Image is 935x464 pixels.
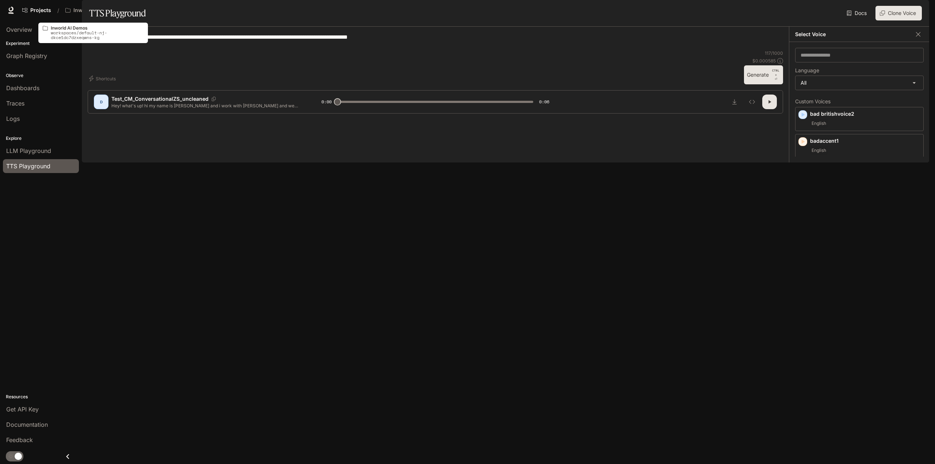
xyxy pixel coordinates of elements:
[772,68,780,81] p: ⏎
[73,7,114,14] p: Inworld AI Demos
[111,103,304,109] p: Hey! what's up! hi my name is [PERSON_NAME] and i work with [PERSON_NAME] and we love playing wit...
[89,6,146,20] h1: TTS Playground
[795,99,924,104] p: Custom Voices
[795,76,923,90] div: All
[62,3,126,18] button: Open workspace menu
[19,3,54,18] a: Go to projects
[539,98,549,106] span: 0:06
[745,95,759,109] button: Inspect
[810,110,920,118] p: bad britishvoice2
[54,7,62,14] div: /
[51,26,144,30] p: Inworld AI Demos
[209,97,219,101] button: Copy Voice ID
[321,98,332,106] span: 0:00
[810,119,828,128] span: English
[30,7,51,14] span: Projects
[765,50,783,56] p: 117 / 1000
[845,6,870,20] a: Docs
[810,146,828,155] span: English
[795,68,819,73] p: Language
[51,30,144,40] p: workspaces/default-nj-dkce1dc7dzxeqwns-kg
[810,137,920,145] p: badaccent1
[744,65,783,84] button: GenerateCTRL +⏎
[111,95,209,103] p: Test_CM_ConversationalZS_uncleaned
[95,96,107,108] div: D
[875,6,922,20] button: Clone Voice
[727,95,742,109] button: Download audio
[752,58,776,64] p: $ 0.000585
[88,73,119,84] button: Shortcuts
[772,68,780,77] p: CTRL +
